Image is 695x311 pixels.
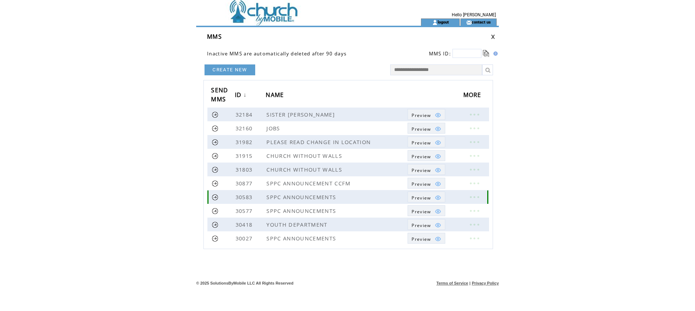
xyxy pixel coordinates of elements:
[435,139,441,146] img: eye.png
[435,222,441,228] img: eye.png
[266,235,338,242] span: SPPC ANNOUNCEMENTS
[236,193,254,201] span: 30583
[435,208,441,215] img: eye.png
[438,20,449,24] a: logout
[236,111,254,118] span: 32184
[266,166,344,173] span: CHURCH WITHOUT WALLS
[472,281,499,285] a: Privacy Policy
[408,219,445,230] a: Preview
[266,193,338,201] span: SPPC ANNOUNCEMENTS
[432,20,438,25] img: account_icon.gif
[408,136,445,147] a: Preview
[408,178,445,189] a: Preview
[235,89,244,102] span: ID
[236,180,254,187] span: 30877
[412,167,431,173] span: Show MMS preview
[266,125,282,132] span: JOBS
[412,112,431,118] span: Show MMS preview
[463,89,483,102] span: MORE
[408,109,445,120] a: Preview
[412,126,431,132] span: Show MMS preview
[266,152,344,159] span: CHURCH WITHOUT WALLS
[207,50,346,57] span: Inactive MMS are automatically deleted after 90 days
[235,89,249,102] a: ID↓
[469,281,471,285] span: |
[472,20,491,24] a: contact us
[236,207,254,214] span: 30577
[412,181,431,187] span: Show MMS preview
[205,64,255,75] a: CREATE NEW
[266,138,372,146] span: PLEASE READ CHANGE IN LOCATION
[412,195,431,201] span: Show MMS preview
[412,140,431,146] span: Show MMS preview
[207,33,222,41] span: MMS
[466,20,472,25] img: contact_us_icon.gif
[408,150,445,161] a: Preview
[236,166,254,173] span: 31803
[408,164,445,175] a: Preview
[435,126,441,132] img: eye.png
[236,152,254,159] span: 31915
[429,50,451,57] span: MMS ID:
[266,207,338,214] span: SPPC ANNOUNCEMENTS
[412,209,431,215] span: Show MMS preview
[435,181,441,187] img: eye.png
[452,12,496,17] span: Hello [PERSON_NAME]
[412,222,431,228] span: Show MMS preview
[412,154,431,160] span: Show MMS preview
[435,236,441,242] img: eye.png
[408,123,445,134] a: Preview
[435,194,441,201] img: eye.png
[196,281,294,285] span: © 2025 SolutionsByMobile LLC All Rights Reserved
[408,192,445,202] a: Preview
[266,89,286,102] span: NAME
[236,235,254,242] span: 30027
[236,221,254,228] span: 30418
[266,221,329,228] span: YOUTH DEPARTMENT
[211,84,228,107] span: SEND MMS
[266,180,352,187] span: SPPC ANNOUNCEMENT CCFM
[236,138,254,146] span: 31982
[412,236,431,242] span: Show MMS preview
[437,281,468,285] a: Terms of Service
[491,51,498,56] img: help.gif
[266,111,337,118] span: SISTER [PERSON_NAME]
[408,205,445,216] a: Preview
[266,89,287,102] a: NAME
[236,125,254,132] span: 32160
[435,112,441,118] img: eye.png
[408,233,445,244] a: Preview
[435,153,441,160] img: eye.png
[435,167,441,173] img: eye.png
